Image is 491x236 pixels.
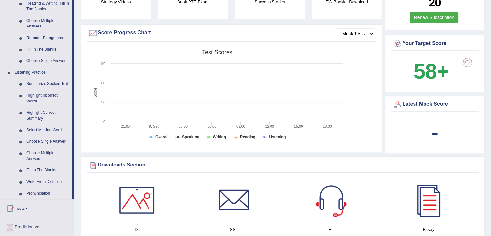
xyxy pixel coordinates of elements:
a: Choose Multiple Answers [24,147,72,165]
a: Fill In The Blanks [24,44,72,56]
a: Write From Dictation [24,176,72,188]
a: Fill In The Blanks [24,165,72,176]
a: Re-order Paragraphs [24,32,72,44]
h4: RL [286,226,377,233]
b: - [431,120,438,144]
div: Downloads Section [88,160,477,170]
b: 58+ [414,59,449,83]
text: 15:00 [294,124,303,128]
text: 18:00 [323,124,332,128]
a: Highlight Correct Summary [24,107,72,124]
a: Listening Practice [12,67,72,79]
h4: Essay [383,226,474,233]
text: 09:00 [236,124,245,128]
text: 12:00 [265,124,274,128]
tspan: Reading [240,135,255,139]
a: Highlight Incorrect Words [24,90,72,107]
a: Choose Multiple Answers [24,15,72,32]
div: Score Progress Chart [88,28,374,38]
h4: DI [91,226,182,233]
div: Latest Mock Score [393,100,477,109]
tspan: Listening [269,135,286,139]
a: Predictions [0,218,74,234]
a: Summarize Spoken Text [24,78,72,90]
div: Your Target Score [393,39,477,48]
text: 90 [101,62,105,66]
a: Renew Subscription [410,12,458,23]
text: 0 [103,120,105,123]
tspan: Speaking [182,135,199,139]
text: 06:00 [208,124,217,128]
tspan: Test scores [202,49,232,56]
a: Tests [0,199,74,216]
tspan: Writing [213,135,226,139]
tspan: Overall [155,135,169,139]
a: Select Missing Word [24,124,72,136]
tspan: 9. Sep [149,124,159,128]
text: 03:00 [179,124,188,128]
h4: SST [189,226,279,233]
a: Choose Single Answer [24,136,72,147]
a: Pronunciation [24,188,72,199]
text: 30 [101,100,105,104]
text: 21:00 [121,124,130,128]
a: Choose Single Answer [24,55,72,67]
text: 60 [101,81,105,85]
tspan: Score [93,88,97,98]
